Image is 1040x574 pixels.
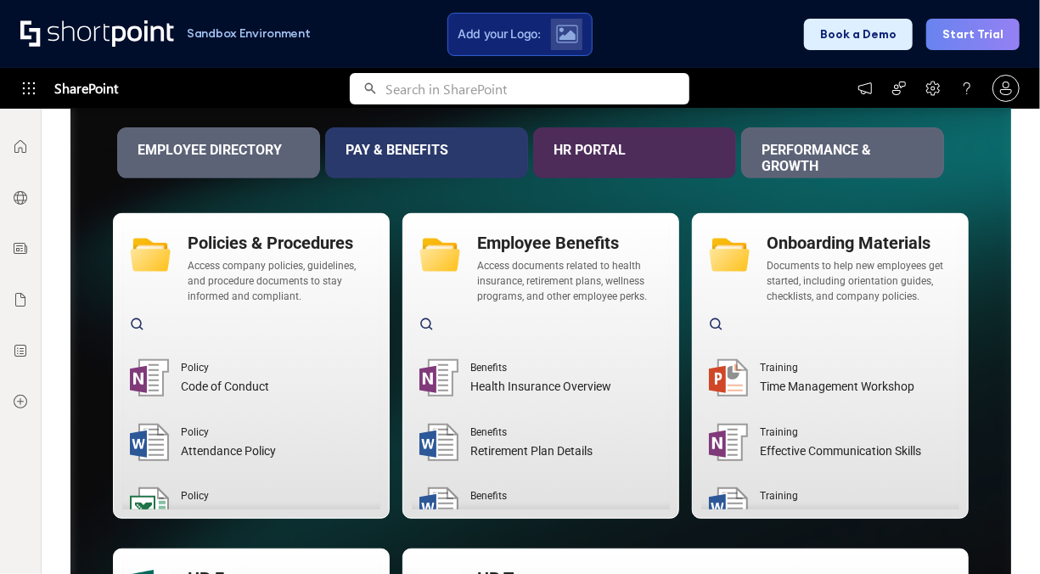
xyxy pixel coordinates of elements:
[54,68,118,109] span: SharePoint
[181,378,373,396] div: Code of Conduct
[477,258,662,304] div: Access documents related to health insurance, retirement plans, wellness programs, and other empl...
[926,19,1020,50] button: Start Trial
[760,378,952,396] div: Time Management Workshop
[767,258,952,304] div: Documents to help new employees get started, including orientation guides, checklists, and compan...
[188,230,373,256] div: Policies & Procedures
[760,442,952,460] div: Effective Communication Skills
[760,488,952,504] div: Training
[556,25,578,43] img: Upload logo
[804,19,913,50] button: Book a Demo
[955,492,1040,574] iframe: Chat Widget
[477,230,662,256] div: Employee Benefits
[470,425,662,440] div: Benefits
[470,488,662,504] div: Benefits
[470,506,662,524] div: Wellness Program Guide
[458,26,541,42] span: Add your Logo:
[760,506,952,524] div: Leadership Essentials
[188,258,373,304] div: Access company policies, guidelines, and procedure documents to stay informed and compliant.
[760,425,952,440] div: Training
[181,425,373,440] div: Policy
[181,360,373,375] div: Policy
[470,378,662,396] div: Health Insurance Overview
[385,73,689,104] input: Search in SharePoint
[138,142,300,158] div: Employee Directory
[470,442,662,460] div: Retirement Plan Details
[187,29,311,38] h1: Sandbox Environment
[181,442,373,460] div: Attendance Policy
[181,506,373,524] div: Remote Work / Hybrid Policy
[762,142,924,174] div: Performance & Growth
[470,360,662,375] div: Benefits
[181,488,373,504] div: Policy
[346,142,508,158] div: Pay & Benefits
[554,142,716,158] div: HR Portal
[767,230,952,256] div: Onboarding Materials
[760,360,952,375] div: Training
